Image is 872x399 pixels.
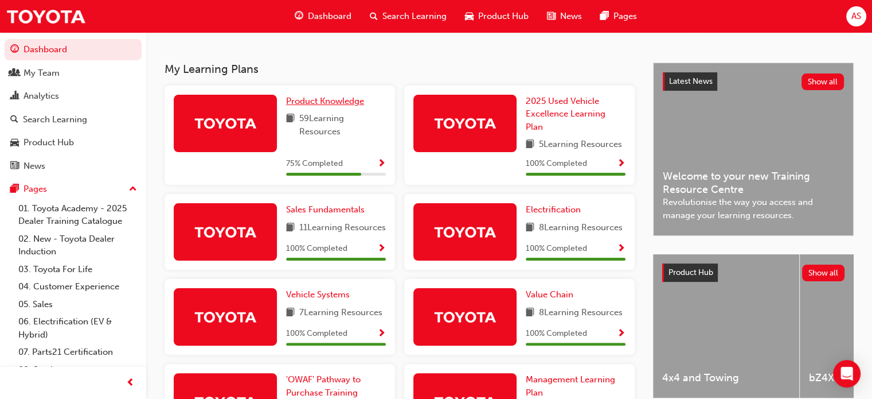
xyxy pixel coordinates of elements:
[526,327,587,340] span: 100 % Completed
[10,45,19,55] span: guage-icon
[5,132,142,153] a: Product Hub
[801,73,844,90] button: Show all
[286,204,365,215] span: Sales Fundamentals
[526,288,578,301] a: Value Chain
[526,157,587,171] span: 100 % Completed
[653,63,854,236] a: Latest NewsShow allWelcome to your new Training Resource CentreRevolutionise the way you access a...
[802,265,845,281] button: Show all
[465,9,474,24] span: car-icon
[24,90,59,103] div: Analytics
[663,72,844,91] a: Latest NewsShow all
[126,376,135,390] span: prev-icon
[851,10,861,23] span: AS
[617,159,625,169] span: Show Progress
[286,306,295,320] span: book-icon
[617,327,625,341] button: Show Progress
[617,242,625,256] button: Show Progress
[617,157,625,171] button: Show Progress
[361,5,456,28] a: search-iconSearch Learning
[286,242,347,255] span: 100 % Completed
[526,203,585,216] a: Electrification
[526,289,573,300] span: Value Chain
[5,39,142,60] a: Dashboard
[165,63,635,76] h3: My Learning Plans
[539,138,622,152] span: 5 Learning Resources
[286,5,361,28] a: guage-iconDashboard
[299,221,386,235] span: 11 Learning Resources
[194,222,257,242] img: Trak
[295,9,303,24] span: guage-icon
[526,306,534,320] span: book-icon
[10,161,19,172] span: news-icon
[591,5,646,28] a: pages-iconPages
[526,374,615,398] span: Management Learning Plan
[286,288,354,301] a: Vehicle Systems
[600,9,609,24] span: pages-icon
[286,289,350,300] span: Vehicle Systems
[5,109,142,130] a: Search Learning
[24,67,60,80] div: My Team
[526,96,605,132] span: 2025 Used Vehicle Excellence Learning Plan
[24,136,74,149] div: Product Hub
[662,264,844,282] a: Product HubShow all
[433,222,496,242] img: Trak
[377,327,386,341] button: Show Progress
[539,306,623,320] span: 8 Learning Resources
[5,63,142,84] a: My Team
[14,230,142,261] a: 02. New - Toyota Dealer Induction
[377,159,386,169] span: Show Progress
[5,86,142,107] a: Analytics
[5,179,142,200] button: Pages
[547,9,556,24] span: news-icon
[833,360,861,388] div: Open Intercom Messenger
[286,112,295,138] span: book-icon
[539,221,623,235] span: 8 Learning Resources
[526,373,625,399] a: Management Learning Plan
[24,183,47,196] div: Pages
[286,203,369,216] a: Sales Fundamentals
[377,157,386,171] button: Show Progress
[299,112,386,138] span: 59 Learning Resources
[14,296,142,313] a: 05. Sales
[194,307,257,327] img: Trak
[526,242,587,255] span: 100 % Completed
[5,37,142,179] button: DashboardMy TeamAnalyticsSearch LearningProduct HubNews
[538,5,591,28] a: news-iconNews
[617,329,625,339] span: Show Progress
[24,160,45,173] div: News
[308,10,351,23] span: Dashboard
[526,138,534,152] span: book-icon
[377,244,386,254] span: Show Progress
[526,204,581,215] span: Electrification
[299,306,382,320] span: 7 Learning Resources
[617,244,625,254] span: Show Progress
[10,184,19,195] span: pages-icon
[286,327,347,340] span: 100 % Completed
[286,374,361,398] span: 'OWAF' Pathway to Purchase Training
[10,91,19,102] span: chart-icon
[846,6,866,26] button: AS
[14,343,142,361] a: 07. Parts21 Certification
[560,10,582,23] span: News
[653,254,799,398] a: 4x4 and Towing
[526,221,534,235] span: book-icon
[663,196,844,222] span: Revolutionise the way you access and manage your learning resources.
[286,95,369,108] a: Product Knowledge
[14,261,142,278] a: 03. Toyota For Life
[129,182,137,197] span: up-icon
[194,113,257,133] img: Trak
[286,373,386,399] a: 'OWAF' Pathway to Purchase Training
[456,5,538,28] a: car-iconProduct Hub
[613,10,637,23] span: Pages
[10,68,19,79] span: people-icon
[663,170,844,196] span: Welcome to your new Training Resource Centre
[478,10,529,23] span: Product Hub
[669,76,713,86] span: Latest News
[433,307,496,327] img: Trak
[14,361,142,379] a: 08. Service
[23,113,87,126] div: Search Learning
[6,3,86,29] img: Trak
[14,278,142,296] a: 04. Customer Experience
